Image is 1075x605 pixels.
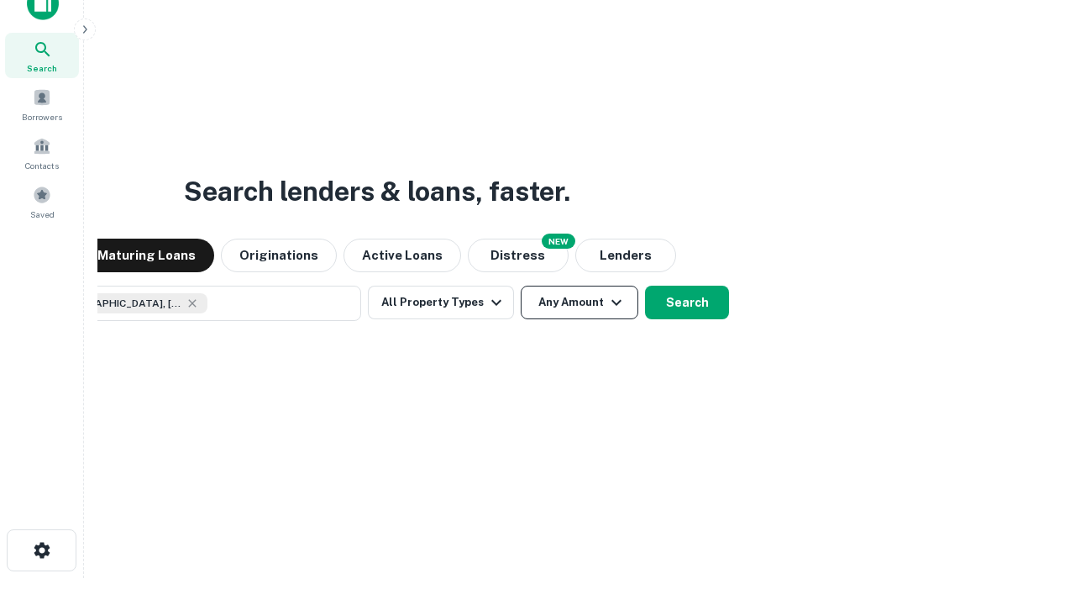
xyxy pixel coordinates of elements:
a: Search [5,33,79,78]
span: [GEOGRAPHIC_DATA], [GEOGRAPHIC_DATA], [GEOGRAPHIC_DATA] [56,296,182,311]
button: Search [645,286,729,319]
button: Maturing Loans [79,239,214,272]
span: Contacts [25,159,59,172]
button: Lenders [575,239,676,272]
span: Search [27,61,57,75]
span: Borrowers [22,110,62,124]
span: Saved [30,208,55,221]
button: All Property Types [368,286,514,319]
button: Originations [221,239,337,272]
div: NEW [542,234,575,249]
iframe: Chat Widget [991,471,1075,551]
h3: Search lenders & loans, faster. [184,171,570,212]
button: Active Loans [343,239,461,272]
a: Borrowers [5,82,79,127]
a: Contacts [5,130,79,176]
a: Saved [5,179,79,224]
button: Search distressed loans with lien and other non-mortgage details. [468,239,569,272]
button: Any Amount [521,286,638,319]
button: [GEOGRAPHIC_DATA], [GEOGRAPHIC_DATA], [GEOGRAPHIC_DATA] [25,286,361,321]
